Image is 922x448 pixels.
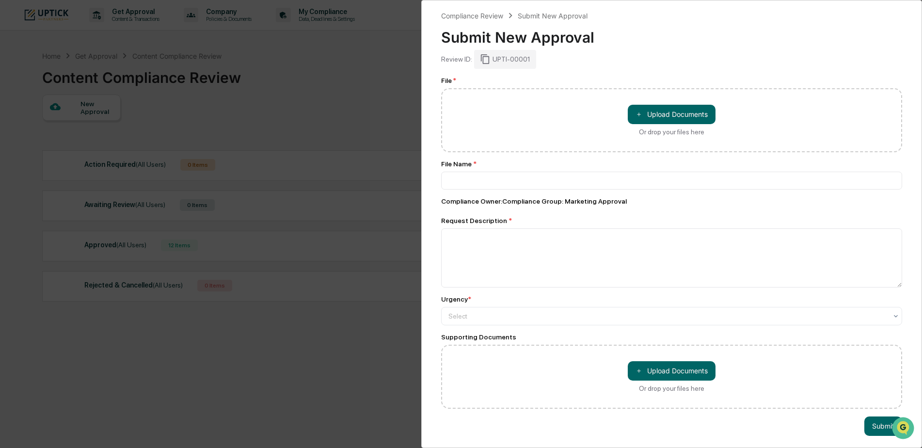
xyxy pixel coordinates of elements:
[474,50,536,68] div: UPTI-00001
[636,110,642,119] span: ＋
[518,12,588,20] div: Submit New Approval
[70,123,78,131] div: 🗄️
[441,197,902,205] div: Compliance Owner : Compliance Group: Marketing Approval
[441,295,471,303] div: Urgency
[10,142,17,149] div: 🔎
[6,137,65,154] a: 🔎Data Lookup
[628,105,715,124] button: Or drop your files here
[33,84,123,92] div: We're available if you need us!
[441,21,902,46] div: Submit New Approval
[10,123,17,131] div: 🖐️
[19,141,61,150] span: Data Lookup
[441,12,503,20] div: Compliance Review
[19,122,63,132] span: Preclearance
[33,74,159,84] div: Start new chat
[441,160,902,168] div: File Name
[10,20,176,36] p: How can we help?
[441,217,902,224] div: Request Description
[68,164,117,172] a: Powered byPylon
[10,74,27,92] img: 1746055101610-c473b297-6a78-478c-a979-82029cc54cd1
[441,55,472,63] div: Review ID:
[628,361,715,381] button: Or drop your files here
[639,384,704,392] div: Or drop your files here
[165,77,176,89] button: Start new chat
[636,366,642,375] span: ＋
[96,164,117,172] span: Pylon
[441,77,902,84] div: File
[864,416,902,436] button: Submit
[639,128,704,136] div: Or drop your files here
[6,118,66,136] a: 🖐️Preclearance
[80,122,120,132] span: Attestations
[66,118,124,136] a: 🗄️Attestations
[891,416,917,442] iframe: Open customer support
[441,333,902,341] div: Supporting Documents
